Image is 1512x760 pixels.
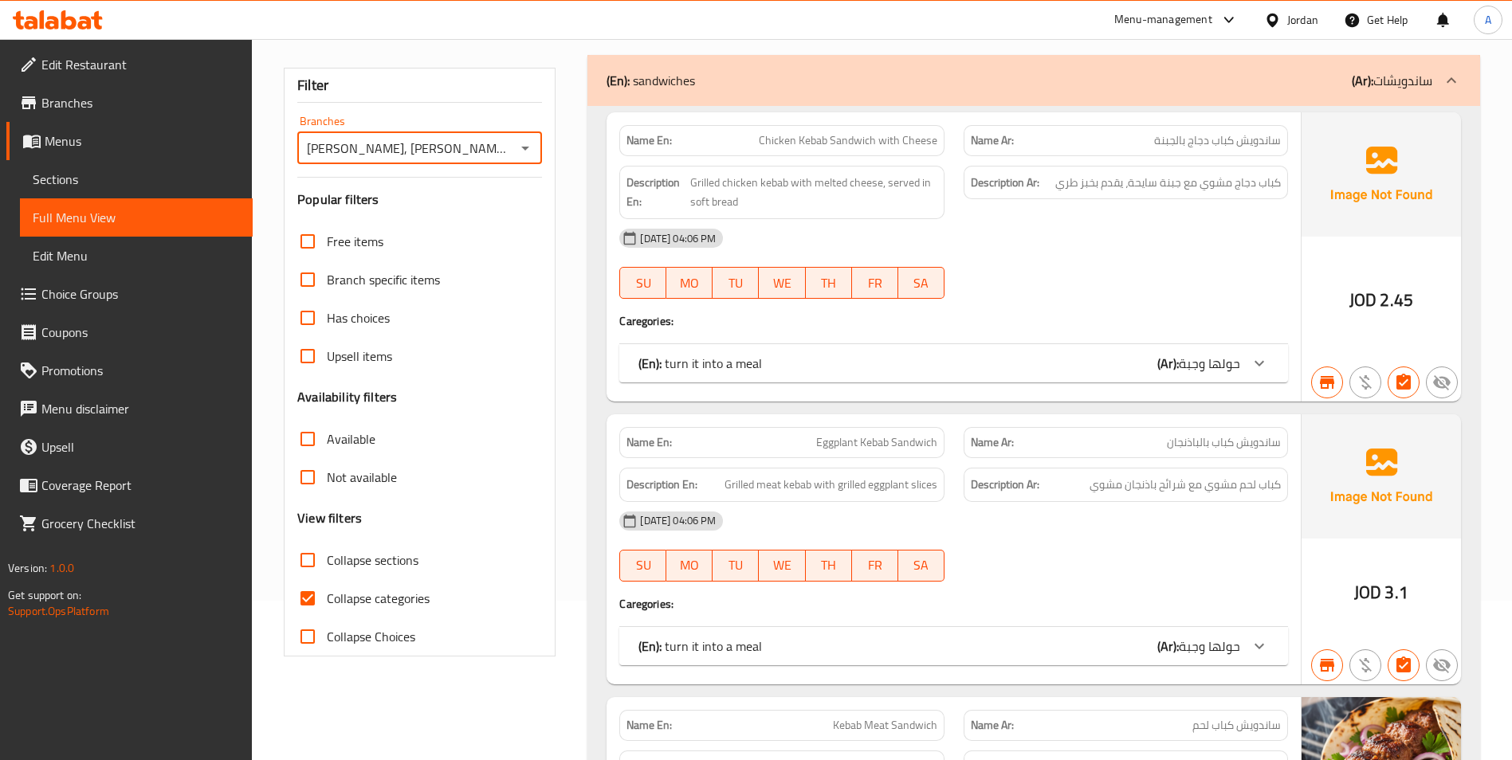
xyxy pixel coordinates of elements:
span: Available [327,429,375,449]
p: turn it into a meal [638,637,762,656]
button: Open [514,137,536,159]
strong: Description Ar: [971,475,1039,495]
a: Full Menu View [20,198,253,237]
button: Has choices [1388,649,1420,681]
button: TU [713,267,759,299]
span: Branches [41,93,240,112]
button: Purchased item [1349,649,1381,681]
img: Ae5nvW7+0k+MAAAAAElFTkSuQmCC [1302,112,1461,237]
a: Choice Groups [6,275,253,313]
span: TU [719,272,752,295]
p: ساندويشات [1352,71,1432,90]
span: WE [765,554,799,577]
span: Chicken Kebab Sandwich with Cheese [759,132,937,149]
span: Branch specific items [327,270,440,289]
button: WE [759,267,805,299]
div: (En): turn it into a meal(Ar):حولها وجبة [619,627,1288,665]
strong: Name En: [626,717,672,734]
div: (En): sandwiches(Ar):ساندويشات [587,55,1480,106]
button: Not available [1426,366,1458,398]
span: JOD [1354,577,1381,608]
span: كباب لحم مشوي مع شرائح باذنجان مشوي [1090,475,1281,495]
span: SU [626,272,660,295]
span: Has choices [327,308,390,327]
div: Menu-management [1114,10,1212,29]
span: TH [812,554,846,577]
strong: Name En: [626,132,672,149]
button: SA [898,550,945,582]
button: TH [806,267,852,299]
button: MO [666,267,713,299]
strong: Name En: [626,434,672,451]
strong: Name Ar: [971,132,1014,149]
h3: Popular filters [297,190,542,209]
a: Promotions [6,351,253,390]
b: (En): [638,351,662,375]
button: FR [852,550,898,582]
a: Grocery Checklist [6,504,253,543]
span: Upsell items [327,347,392,366]
button: MO [666,550,713,582]
span: Full Menu View [33,208,240,227]
span: Menu disclaimer [41,399,240,418]
span: ساندويش كباب بالباذنجان [1167,434,1281,451]
span: JOD [1349,284,1377,315]
span: Edit Menu [33,246,240,265]
a: Support.OpsPlatform [8,601,109,621]
span: Promotions [41,361,240,380]
span: Upsell [41,437,240,456]
h3: View filters [297,509,362,527]
span: TU [719,554,752,577]
span: 3.1 [1384,577,1408,608]
button: Has choices [1388,366,1420,398]
button: Purchased item [1349,366,1381,398]
span: SA [905,554,938,577]
h3: Availability filters [297,388,397,406]
h4: Caregories: [619,596,1288,612]
h4: Caregories: [619,313,1288,329]
span: حولها وجبة [1179,351,1240,375]
div: Jordan [1287,11,1318,29]
span: [DATE] 04:06 PM [634,513,722,528]
span: Kebab Meat Sandwich [833,717,937,734]
a: Sections [20,160,253,198]
button: FR [852,267,898,299]
a: Edit Menu [20,237,253,275]
span: TH [812,272,846,295]
b: (Ar): [1352,69,1373,92]
span: MO [673,272,706,295]
button: SA [898,267,945,299]
span: Edit Restaurant [41,55,240,74]
span: Grocery Checklist [41,514,240,533]
span: Free items [327,232,383,251]
span: SU [626,554,660,577]
div: (En): turn it into a meal(Ar):حولها وجبة [619,344,1288,382]
span: ساندويش كباب لحم [1192,717,1281,734]
button: Branch specific item [1311,649,1343,681]
span: MO [673,554,706,577]
p: sandwiches [607,71,695,90]
button: TH [806,550,852,582]
b: (En): [607,69,630,92]
span: Choice Groups [41,284,240,304]
span: Eggplant Kebab Sandwich [816,434,937,451]
span: Coupons [41,323,240,342]
button: Branch specific item [1311,366,1343,398]
span: Get support on: [8,585,81,605]
img: Ae5nvW7+0k+MAAAAAElFTkSuQmCC [1302,414,1461,539]
strong: Description En: [626,173,687,212]
span: Collapse categories [327,589,430,608]
span: SA [905,272,938,295]
strong: Description Ar: [971,173,1039,193]
span: WE [765,272,799,295]
span: A [1485,11,1491,29]
span: Collapse sections [327,550,418,570]
span: Menus [45,131,240,151]
span: FR [858,272,892,295]
span: ساندويش كباب دجاج بالجبنة [1154,132,1281,149]
span: Grilled meat kebab with grilled eggplant slices [725,475,937,495]
a: Branches [6,84,253,122]
span: 2.45 [1380,284,1413,315]
span: Coverage Report [41,476,240,495]
span: Version: [8,558,47,578]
